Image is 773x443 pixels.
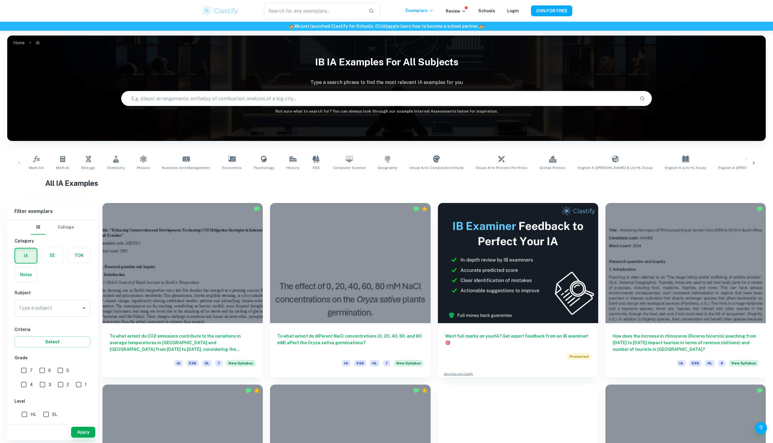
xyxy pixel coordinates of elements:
h6: Want full marks on your IA ? Get expert feedback from an IB examiner! [445,333,591,346]
span: Visual Arts Comparative Study [409,165,463,170]
span: Psychology [254,165,274,170]
div: Starting from the May 2026 session, the ESS IA requirements have changed. We created this exempla... [226,360,256,370]
span: Computer Science [333,165,366,170]
h6: Grade [14,354,90,361]
span: ESS [354,360,366,367]
h6: Level [14,398,90,404]
span: SL [202,360,212,367]
button: Help and Feedback [755,422,767,434]
button: TOK [68,248,90,263]
img: Clastify logo [201,5,239,17]
img: Thumbnail [438,203,598,323]
button: Select [14,336,90,347]
h6: To what extent do diPerent NaCl concentrations (0, 20, 40, 60, and 80 mM) aPect the Oryza sativa ... [277,333,423,353]
a: To what extent do CO2 emissions contribute to the variations in average temperatures in [GEOGRAPH... [102,203,263,377]
span: Chemistry [107,165,125,170]
span: 🏫 [479,24,484,29]
span: Economics [222,165,242,170]
div: Filter type choice [31,220,74,235]
span: Promoted [567,353,591,360]
p: Exemplars [406,7,434,14]
span: English A (Lit) HL Essay [665,165,706,170]
p: IA [36,39,40,46]
a: Schools [478,8,495,13]
span: English A ([PERSON_NAME] & Lit) HL Essay [578,165,653,170]
a: Login [507,8,519,13]
img: Marked [245,388,251,394]
span: SL [52,411,57,418]
h6: How does the increase in rhinoceros (Diceros bicornis) poaching from [DATE] to [DATE] impact tour... [613,333,759,353]
span: ESS [313,165,320,170]
span: Global Politics [539,165,566,170]
span: 1 [85,381,86,388]
span: 4 [30,381,33,388]
h6: Criteria [14,326,90,333]
span: Visual Arts Process Portfolio [476,165,527,170]
span: Math AI [56,165,69,170]
p: Review [446,8,466,14]
a: Want full marks on yourIA? Get expert feedback from an IB examiner!PromotedAdvertise with Clastify [438,203,598,377]
div: Starting from the May 2026 session, the ESS IA requirements have changed. We created this exempla... [394,360,423,370]
span: Physics [137,165,150,170]
div: Starting from the May 2026 session, the ESS IA requirements have changed. We created this exempla... [729,360,759,370]
a: To what extent do diPerent NaCl concentrations (0, 20, 40, 60, and 80 mM) aPect the Oryza sativa ... [270,203,430,377]
h6: Not sure what to search for? You can always look through our example Internal Assessments below f... [7,108,766,114]
span: HL [370,360,379,367]
button: Open [80,304,88,312]
button: EE [41,248,64,263]
span: 7 [215,360,222,367]
span: Biology [81,165,95,170]
span: History [286,165,299,170]
img: Marked [413,206,419,212]
img: Marked [254,206,260,212]
button: IB [31,220,46,235]
button: IA [15,248,37,263]
a: How does the increase in rhinoceros (Diceros bicornis) poaching from [DATE] to [DATE] impact tour... [605,203,766,377]
span: HL [705,360,715,367]
button: Notes [15,267,37,282]
span: IA [342,360,350,367]
span: ESS [187,360,199,367]
img: Marked [757,206,763,212]
span: 🎯 [445,340,450,345]
span: Math AA [29,165,44,170]
input: E.g. player arrangements, enthalpy of combustion, analysis of a big city... [121,90,635,107]
input: Search for any exemplars... [264,2,363,19]
span: ESS [689,360,701,367]
a: Home [13,39,25,47]
span: New Syllabus [226,360,256,367]
h6: To what extent do CO2 emissions contribute to the variations in average temperatures in [GEOGRAPH... [110,333,256,353]
span: New Syllabus [394,360,423,367]
p: Type a search phrase to find the most relevant IA examples for you [7,79,766,86]
span: 🏫 [289,24,294,29]
span: 7 [383,360,390,367]
div: Premium [254,388,260,394]
div: Premium [422,206,428,212]
button: Search [637,93,647,104]
a: Advertise with Clastify [444,372,473,376]
img: Marked [757,388,763,394]
span: Geography [378,165,397,170]
span: 3 [49,381,51,388]
h6: We just launched Clastify for Schools. Click to learn how to become a school partner. [1,23,772,30]
span: 2 [67,381,69,388]
h1: All IA Examples [45,178,728,189]
a: here [386,24,395,29]
span: IA [677,360,686,367]
span: 6 [48,367,51,374]
h6: Category [14,238,90,244]
span: Business and Management [162,165,210,170]
button: College [58,220,74,235]
div: Premium [422,388,428,394]
span: 5 [66,367,69,374]
span: HL [30,411,36,418]
img: Marked [413,388,419,394]
span: 6 [718,360,725,367]
button: JOIN FOR FREE [531,5,572,16]
button: Apply [71,427,95,438]
h6: Subject [14,289,90,296]
span: IA [174,360,183,367]
h1: IB IA examples for all subjects [7,52,766,72]
h6: Filter exemplars [7,203,98,220]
